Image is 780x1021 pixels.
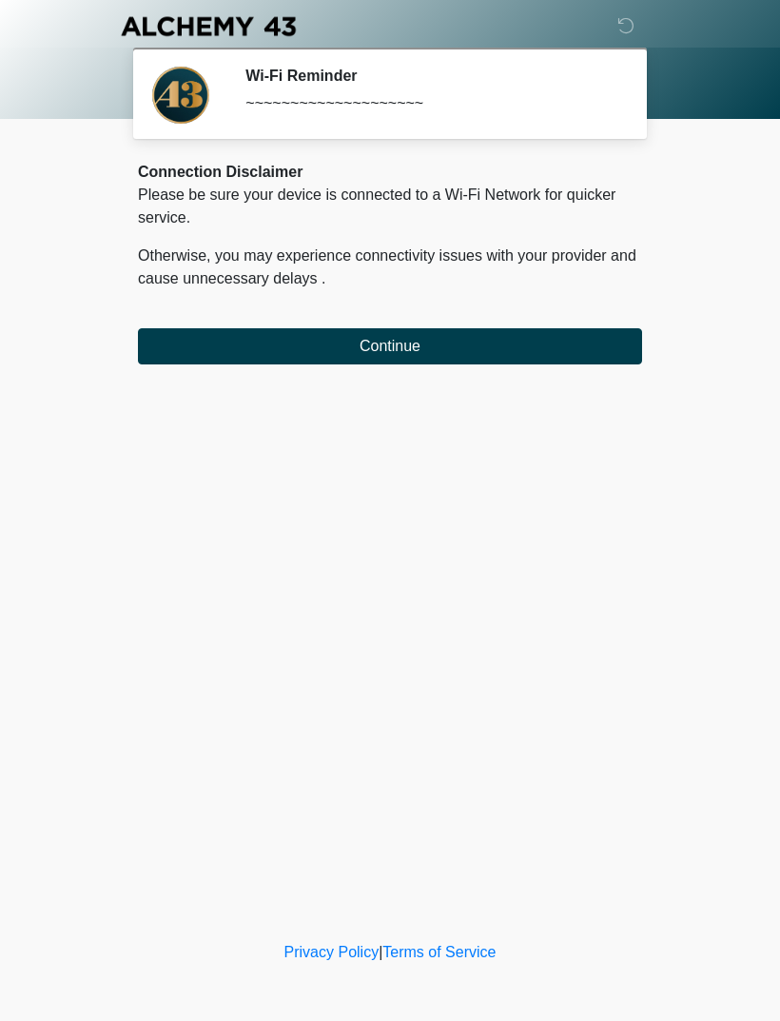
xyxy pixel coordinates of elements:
img: Agent Avatar [152,67,209,124]
div: Connection Disclaimer [138,161,642,184]
p: Otherwise, you may experience connectivity issues with your provider and cause unnecessary delays . [138,245,642,290]
h2: Wi-Fi Reminder [245,67,614,85]
img: Alchemy 43 Logo [119,14,298,38]
a: Terms of Service [382,944,496,960]
button: Continue [138,328,642,364]
p: Please be sure your device is connected to a Wi-Fi Network for quicker service. [138,184,642,229]
div: ~~~~~~~~~~~~~~~~~~~~ [245,92,614,115]
a: Privacy Policy [284,944,380,960]
a: | [379,944,382,960]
